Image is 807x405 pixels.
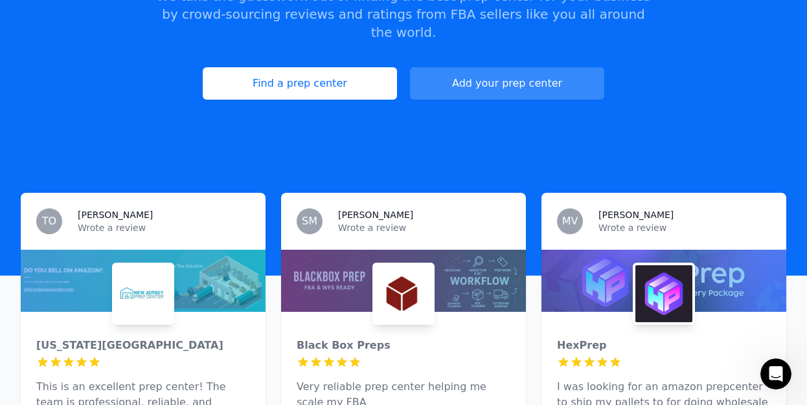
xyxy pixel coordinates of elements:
div: Hey there 😀 Did you know that [PERSON_NAME] offers the most features and performance for the cost... [21,82,202,222]
button: go back [8,5,33,30]
button: Send a message… [222,298,243,319]
p: Wrote a review [338,221,510,234]
button: Gif picker [62,303,72,314]
div: Aura • [DATE] [21,239,75,246]
img: Black Box Preps [375,265,432,322]
img: Profile image for Finn [37,7,58,28]
p: Wrote a review [78,221,250,234]
img: Profile image for Dillon [55,7,76,28]
button: Start recording [82,303,93,314]
iframe: Intercom live chat [760,358,791,389]
textarea: Message… [11,276,248,298]
p: Back [DATE] [91,16,143,29]
h3: [PERSON_NAME] [598,208,674,221]
div: Black Box Preps [297,338,510,353]
a: Start Free Trial [21,210,86,220]
div: Aura says… [10,74,249,265]
button: Home [203,5,227,30]
h1: Aura [81,6,105,16]
img: HexPrep [635,265,692,322]
span: TO [42,216,56,226]
span: MV [562,216,578,226]
div: HexPrep [557,338,771,353]
button: Upload attachment [20,303,30,314]
b: 🚀 [86,210,97,220]
a: Early Stage Program [21,171,177,195]
div: Close [227,5,251,28]
h3: [PERSON_NAME] [78,208,153,221]
p: Wrote a review [598,221,771,234]
div: Hey there 😀 Did you know that [PERSON_NAME] offers the most features and performance for the cost... [10,74,212,236]
img: New Jersey Prep Center [115,265,172,322]
h3: [PERSON_NAME] [338,208,413,221]
a: Find a prep center [203,67,397,100]
button: Add your prep center [410,67,604,100]
button: Emoji picker [41,303,51,314]
span: SM [302,216,317,226]
div: [US_STATE][GEOGRAPHIC_DATA] [36,338,250,353]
